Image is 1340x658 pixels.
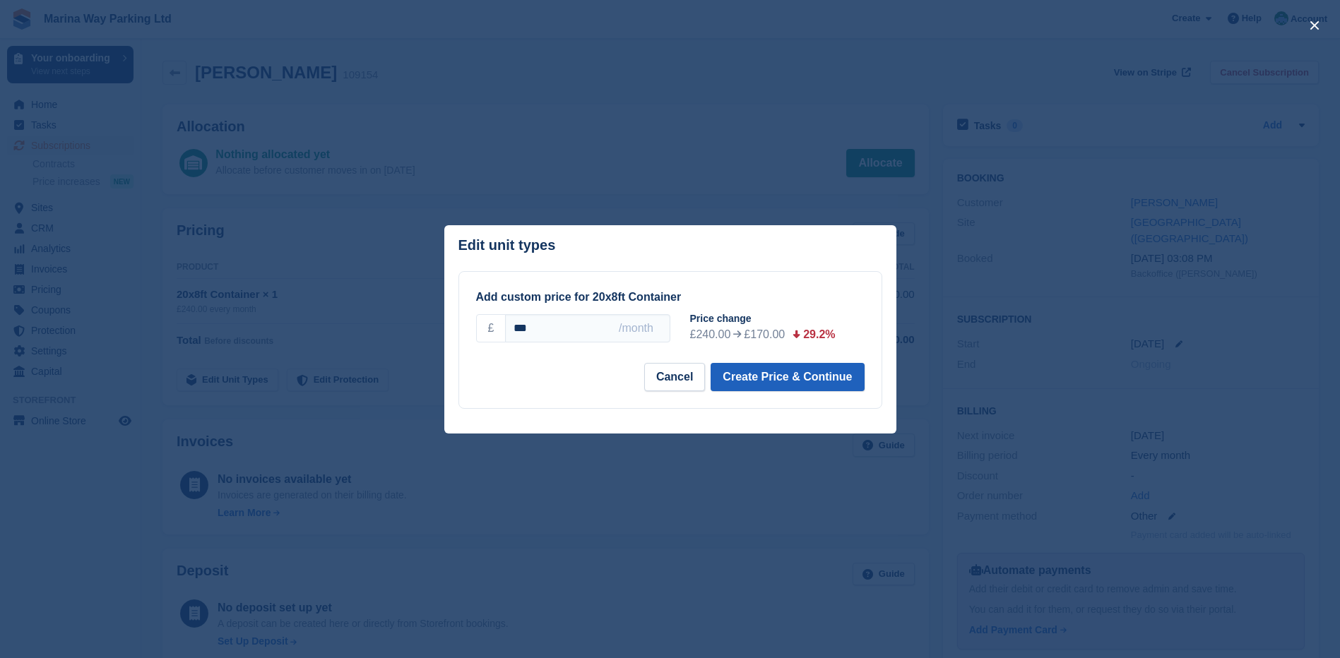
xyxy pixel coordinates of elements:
[690,326,731,343] div: £240.00
[690,311,876,326] div: Price change
[476,289,865,306] div: Add custom price for 20x8ft Container
[744,326,785,343] div: £170.00
[644,363,705,391] button: Cancel
[1303,14,1326,37] button: close
[458,237,556,253] p: Edit unit types
[803,326,835,343] div: 29.2%
[711,363,864,391] button: Create Price & Continue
